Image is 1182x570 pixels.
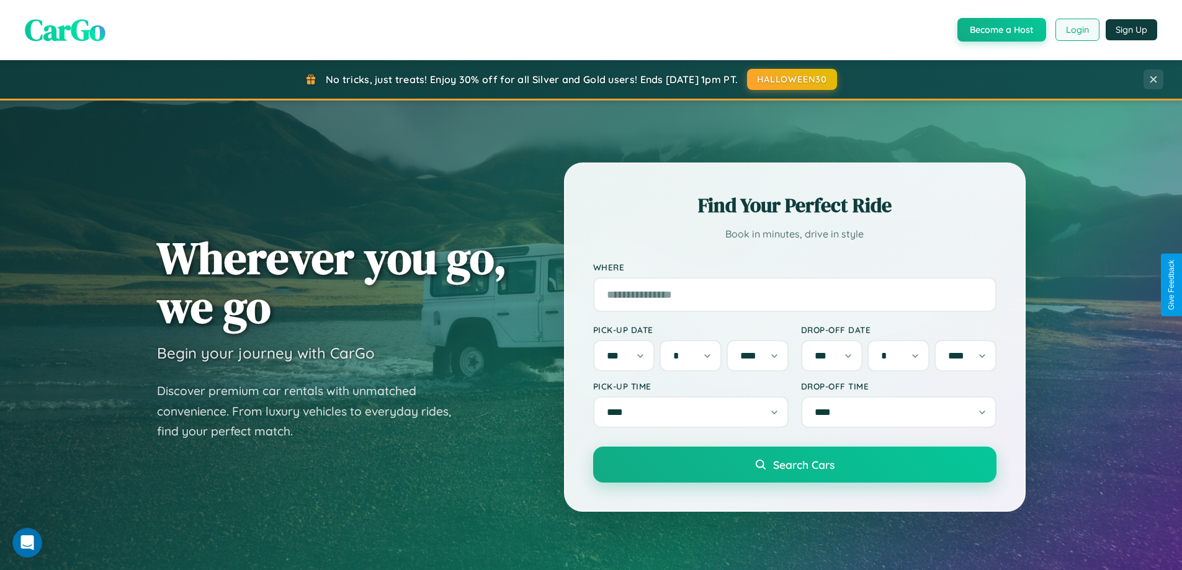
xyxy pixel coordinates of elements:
[747,69,837,90] button: HALLOWEEN30
[25,9,105,50] span: CarGo
[593,225,996,243] p: Book in minutes, drive in style
[593,192,996,219] h2: Find Your Perfect Ride
[157,381,467,442] p: Discover premium car rentals with unmatched convenience. From luxury vehicles to everyday rides, ...
[801,381,996,391] label: Drop-off Time
[1106,19,1157,40] button: Sign Up
[12,528,42,558] iframe: Intercom live chat
[593,381,789,391] label: Pick-up Time
[801,324,996,335] label: Drop-off Date
[326,73,738,86] span: No tricks, just treats! Enjoy 30% off for all Silver and Gold users! Ends [DATE] 1pm PT.
[593,447,996,483] button: Search Cars
[593,324,789,335] label: Pick-up Date
[1055,19,1099,41] button: Login
[1167,260,1176,310] div: Give Feedback
[773,458,835,471] span: Search Cars
[157,233,507,331] h1: Wherever you go, we go
[957,18,1046,42] button: Become a Host
[593,262,996,272] label: Where
[157,344,375,362] h3: Begin your journey with CarGo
